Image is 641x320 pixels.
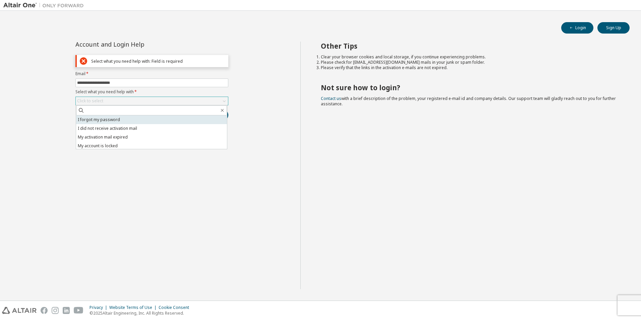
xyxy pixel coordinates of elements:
[74,307,83,314] img: youtube.svg
[321,83,618,92] h2: Not sure how to login?
[77,98,103,104] div: Click to select
[91,59,225,64] div: Select what you need help with: Field is required
[597,22,630,34] button: Sign Up
[90,305,109,310] div: Privacy
[75,89,228,95] label: Select what you need help with
[76,97,228,105] div: Click to select
[75,42,198,47] div: Account and Login Help
[321,96,616,107] span: with a brief description of the problem, your registered e-mail id and company details. Our suppo...
[159,305,193,310] div: Cookie Consent
[3,2,87,9] img: Altair One
[76,115,227,124] li: I forgot my password
[109,305,159,310] div: Website Terms of Use
[63,307,70,314] img: linkedin.svg
[321,54,618,60] li: Clear your browser cookies and local storage, if you continue experiencing problems.
[52,307,59,314] img: instagram.svg
[321,65,618,70] li: Please verify that the links in the activation e-mails are not expired.
[561,22,593,34] button: Login
[321,60,618,65] li: Please check for [EMAIL_ADDRESS][DOMAIN_NAME] mails in your junk or spam folder.
[90,310,193,316] p: © 2025 Altair Engineering, Inc. All Rights Reserved.
[321,42,618,50] h2: Other Tips
[2,307,37,314] img: altair_logo.svg
[41,307,48,314] img: facebook.svg
[75,71,228,76] label: Email
[321,96,341,101] a: Contact us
